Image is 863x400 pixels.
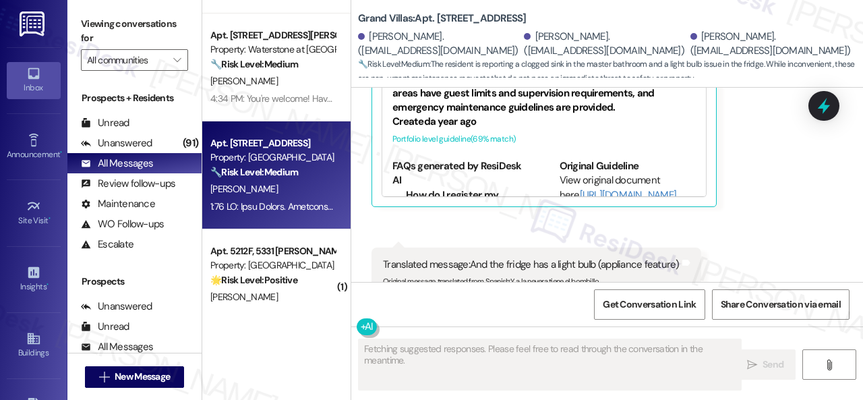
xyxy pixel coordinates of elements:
[49,214,51,223] span: •
[735,349,796,380] button: Send
[179,133,202,154] div: (91)
[81,299,152,314] div: Unanswered
[81,13,188,49] label: Viewing conversations for
[406,188,529,231] li: How do I register my fingerprints to access the mailbox?
[81,217,164,231] div: WO Follow-ups
[392,115,696,129] div: Created a year ago
[358,30,520,59] div: [PERSON_NAME]. ([EMAIL_ADDRESS][DOMAIN_NAME])
[7,327,61,364] a: Buildings
[210,244,335,258] div: Apt. 5212F, 5331 [PERSON_NAME]
[210,258,335,273] div: Property: [GEOGRAPHIC_DATA]
[85,366,185,388] button: New Message
[81,320,129,334] div: Unread
[99,372,109,382] i: 
[383,258,680,272] div: Translated message: And the fridge has a light bulb (appliance feature)
[67,275,202,289] div: Prospects
[7,62,61,98] a: Inbox
[210,291,278,303] span: [PERSON_NAME]
[359,339,741,390] textarea: Fetching suggested responses. Please feel free to read through the conversation in the meantime.
[20,11,47,36] img: ResiDesk Logo
[173,55,181,65] i: 
[7,195,61,231] a: Site Visit •
[358,11,527,26] b: Grand Villas: Apt. [STREET_ADDRESS]
[81,156,153,171] div: All Messages
[81,177,175,191] div: Review follow-ups
[7,261,61,297] a: Insights •
[81,340,153,354] div: All Messages
[210,136,335,150] div: Apt. [STREET_ADDRESS]
[210,166,298,178] strong: 🔧 Risk Level: Medium
[747,360,757,370] i: 
[721,297,841,312] span: Share Conversation via email
[81,237,133,252] div: Escalate
[392,132,696,146] div: Portfolio level guideline ( 69 % match)
[115,370,170,384] span: New Message
[560,173,696,202] div: View original document here
[712,289,850,320] button: Share Conversation via email
[47,280,49,289] span: •
[358,57,863,86] span: : The resident is reporting a clogged sink in the master bathroom and a light bulb issue in the f...
[383,277,599,286] sub: Original message, translated from Spanish : Y a la nevera tiene el bombillo
[358,59,429,69] strong: 🔧 Risk Level: Medium
[763,358,783,372] span: Send
[210,274,297,286] strong: 🌟 Risk Level: Positive
[210,92,401,105] div: 4:34 PM: You're welcome! Have a wonderful day!
[560,159,639,173] b: Original Guideline
[60,148,62,157] span: •
[67,91,202,105] div: Prospects + Residents
[210,28,335,42] div: Apt. [STREET_ADDRESS][PERSON_NAME]
[824,360,834,370] i: 
[210,58,298,70] strong: 🔧 Risk Level: Medium
[603,297,696,312] span: Get Conversation Link
[81,116,129,130] div: Unread
[87,49,167,71] input: All communities
[210,75,278,87] span: [PERSON_NAME]
[210,42,335,57] div: Property: Waterstone at [GEOGRAPHIC_DATA]
[210,183,278,195] span: [PERSON_NAME]
[594,289,705,320] button: Get Conversation Link
[524,30,686,59] div: [PERSON_NAME]. ([EMAIL_ADDRESS][DOMAIN_NAME])
[392,159,522,187] b: FAQs generated by ResiDesk AI
[81,136,152,150] div: Unanswered
[580,188,682,202] a: [URL][DOMAIN_NAME]…
[81,197,155,211] div: Maintenance
[210,150,335,165] div: Property: [GEOGRAPHIC_DATA]
[690,30,853,59] div: [PERSON_NAME]. ([EMAIL_ADDRESS][DOMAIN_NAME])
